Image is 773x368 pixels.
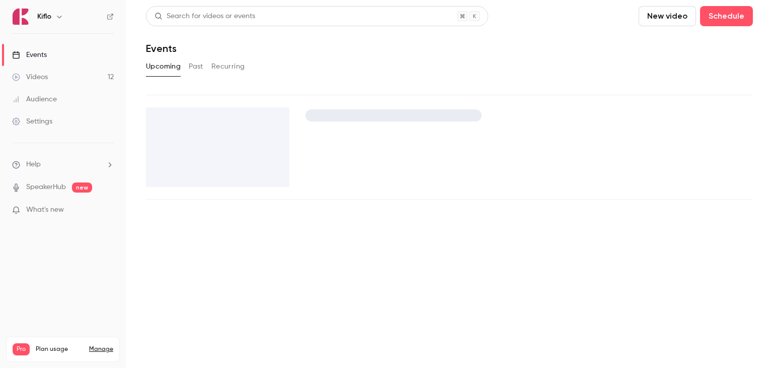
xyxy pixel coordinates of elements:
h6: Kiflo [37,12,51,22]
a: SpeakerHub [26,182,66,193]
button: Upcoming [146,58,181,75]
span: What's new [26,205,64,215]
button: New video [639,6,696,26]
h1: Events [146,42,177,54]
button: Past [189,58,203,75]
iframe: Noticeable Trigger [102,206,114,215]
a: Manage [89,345,113,353]
div: Audience [12,94,57,104]
div: Events [12,50,47,60]
span: Pro [13,343,30,355]
span: Help [26,159,41,170]
span: Plan usage [36,345,83,353]
div: Search for videos or events [154,11,255,22]
div: Videos [12,72,48,82]
div: Settings [12,116,52,127]
img: Kiflo [13,9,29,25]
button: Schedule [700,6,753,26]
li: help-dropdown-opener [12,159,114,170]
button: Recurring [211,58,245,75]
span: new [72,182,92,193]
